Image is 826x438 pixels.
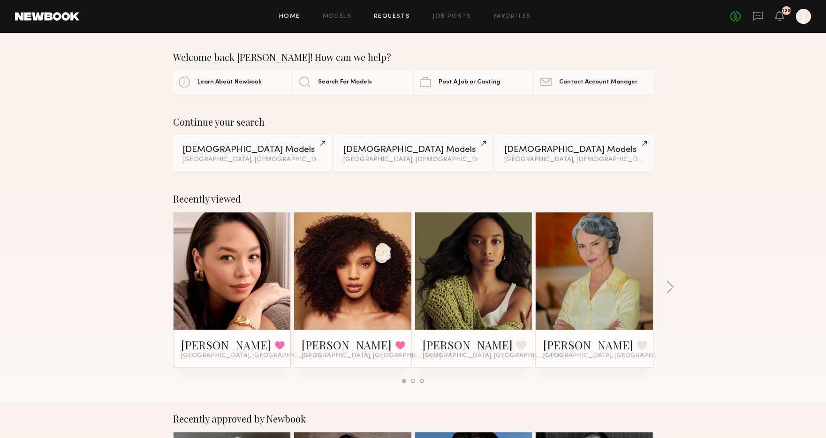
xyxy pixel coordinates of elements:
[173,413,653,424] div: Recently approved by Newbook
[323,14,351,20] a: Models
[197,79,262,85] span: Learn About Newbook
[294,70,412,94] a: Search For Models
[181,352,321,360] span: [GEOGRAPHIC_DATA], [GEOGRAPHIC_DATA]
[182,157,322,163] div: [GEOGRAPHIC_DATA], [DEMOGRAPHIC_DATA]
[559,79,637,85] span: Contact Account Manager
[432,14,471,20] a: Job Posts
[173,70,291,94] a: Learn About Newbook
[543,352,683,360] span: [GEOGRAPHIC_DATA], [GEOGRAPHIC_DATA]
[495,135,653,171] a: [DEMOGRAPHIC_DATA] Models[GEOGRAPHIC_DATA], [DEMOGRAPHIC_DATA]
[181,337,271,352] a: [PERSON_NAME]
[343,145,483,154] div: [DEMOGRAPHIC_DATA] Models
[302,352,441,360] span: [GEOGRAPHIC_DATA], [GEOGRAPHIC_DATA]
[318,79,372,85] span: Search For Models
[173,116,653,128] div: Continue your search
[414,70,532,94] a: Post A Job or Casting
[279,14,300,20] a: Home
[334,135,492,171] a: [DEMOGRAPHIC_DATA] Models[GEOGRAPHIC_DATA], [DEMOGRAPHIC_DATA]
[182,145,322,154] div: [DEMOGRAPHIC_DATA] Models
[494,14,531,20] a: Favorites
[423,352,562,360] span: [GEOGRAPHIC_DATA], [GEOGRAPHIC_DATA]
[439,79,500,85] span: Post A Job or Casting
[374,14,410,20] a: Requests
[343,157,483,163] div: [GEOGRAPHIC_DATA], [DEMOGRAPHIC_DATA]
[796,9,811,24] a: J
[173,193,653,204] div: Recently viewed
[543,337,633,352] a: [PERSON_NAME]
[782,8,791,14] div: 129
[173,135,331,171] a: [DEMOGRAPHIC_DATA] Models[GEOGRAPHIC_DATA], [DEMOGRAPHIC_DATA]
[535,70,653,94] a: Contact Account Manager
[504,145,644,154] div: [DEMOGRAPHIC_DATA] Models
[302,337,392,352] a: [PERSON_NAME]
[504,157,644,163] div: [GEOGRAPHIC_DATA], [DEMOGRAPHIC_DATA]
[173,52,653,63] div: Welcome back [PERSON_NAME]! How can we help?
[423,337,513,352] a: [PERSON_NAME]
